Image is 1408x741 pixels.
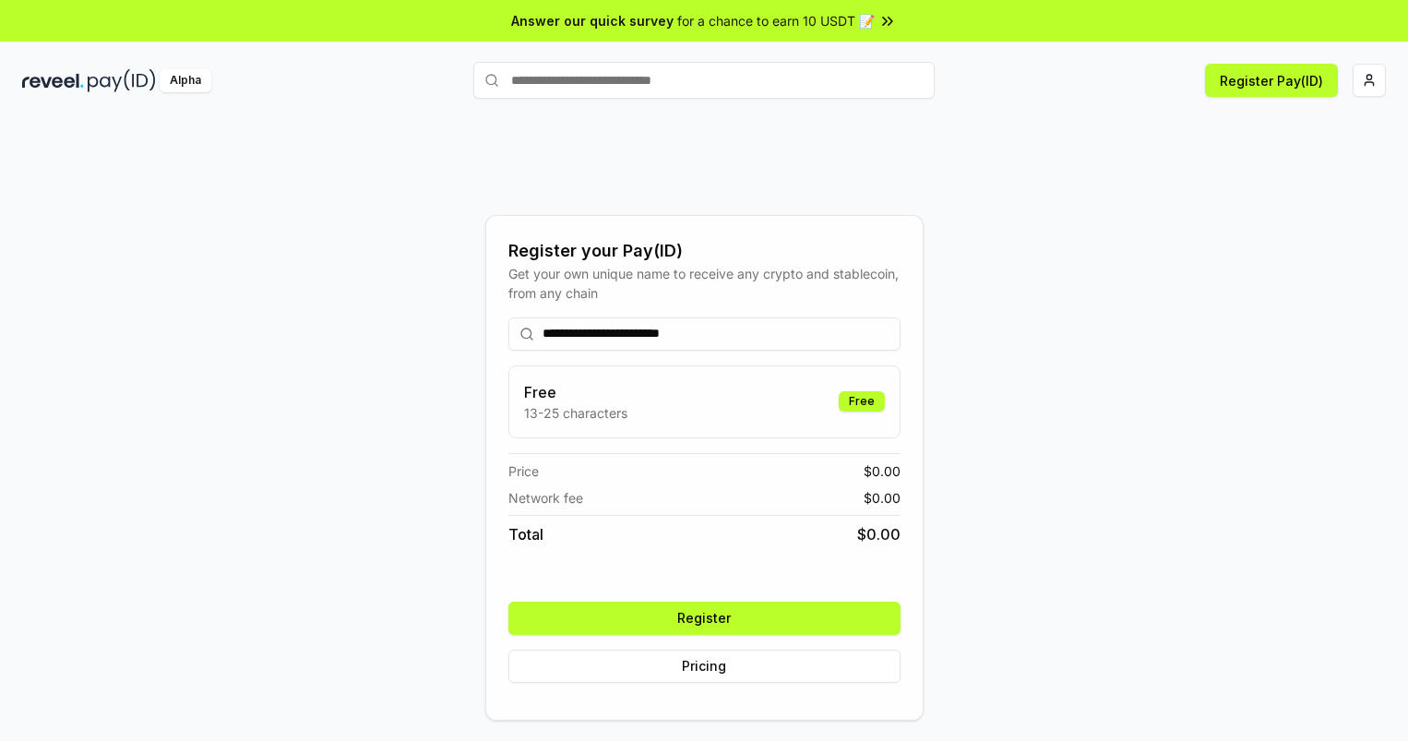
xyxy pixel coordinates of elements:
[857,523,901,545] span: $ 0.00
[839,391,885,412] div: Free
[160,69,211,92] div: Alpha
[524,381,627,403] h3: Free
[1205,64,1338,97] button: Register Pay(ID)
[864,461,901,481] span: $ 0.00
[508,238,901,264] div: Register your Pay(ID)
[508,523,543,545] span: Total
[508,488,583,508] span: Network fee
[22,69,84,92] img: reveel_dark
[88,69,156,92] img: pay_id
[511,11,674,30] span: Answer our quick survey
[524,403,627,423] p: 13-25 characters
[508,264,901,303] div: Get your own unique name to receive any crypto and stablecoin, from any chain
[864,488,901,508] span: $ 0.00
[508,602,901,635] button: Register
[508,461,539,481] span: Price
[508,650,901,683] button: Pricing
[677,11,875,30] span: for a chance to earn 10 USDT 📝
